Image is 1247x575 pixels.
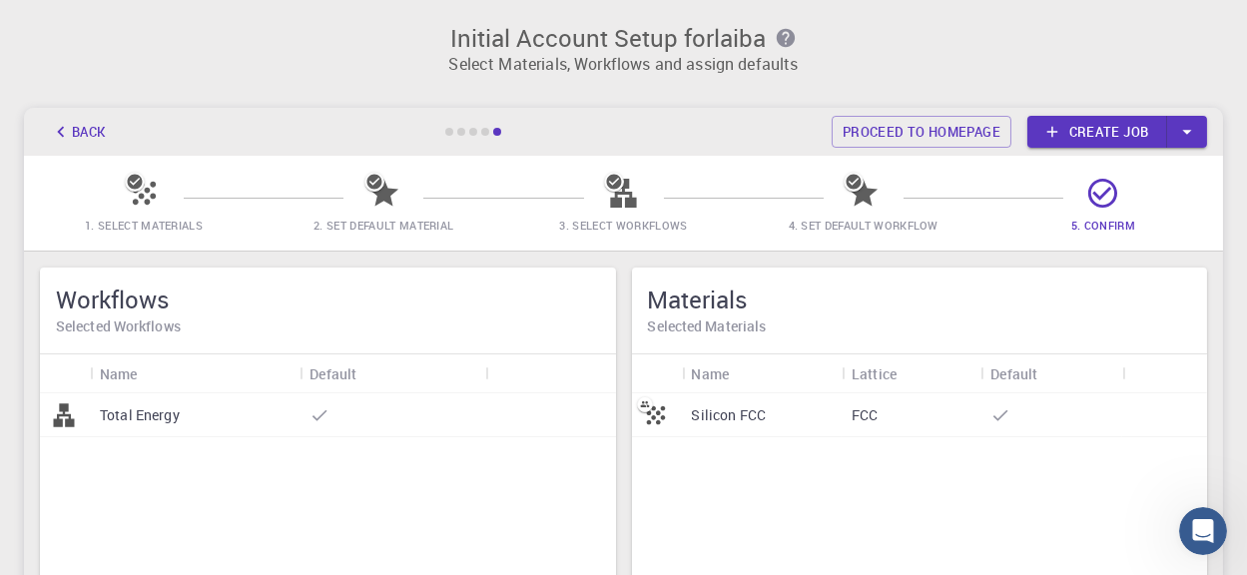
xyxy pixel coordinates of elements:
div: Name [682,354,843,393]
div: Lattice [852,354,897,393]
div: Default [990,354,1037,393]
button: Sort [1037,357,1069,389]
div: Lattice [842,354,980,393]
a: Proceed to homepage [832,116,1011,148]
button: Sort [356,357,388,389]
iframe: Intercom live chat [1179,507,1227,555]
div: Name [692,354,730,393]
span: 4. Set Default Workflow [789,218,938,233]
div: Name [100,354,138,393]
span: Support [40,14,112,32]
button: Sort [897,357,929,389]
p: FCC [852,405,878,425]
h3: Initial Account Setup for laiba [36,24,1211,52]
span: 2. Set Default Material [313,218,453,233]
button: Sort [729,357,761,389]
span: 1. Select Materials [85,218,203,233]
p: Select Materials, Workflows and assign defaults [36,52,1211,76]
button: Sort [138,357,170,389]
h6: Selected Materials [648,315,1192,337]
h6: Selected Workflows [56,315,600,337]
div: Default [310,354,356,393]
button: Back [40,116,116,148]
p: Total Energy [100,405,180,425]
div: Default [980,354,1121,393]
span: 3. Select Workflows [560,218,688,233]
div: Icon [40,354,90,393]
div: Default [300,354,485,393]
div: Icon [632,354,682,393]
p: Silicon FCC [692,405,767,425]
h5: Workflows [56,284,600,315]
a: Create job [1027,116,1167,148]
div: Name [90,354,300,393]
span: 5. Confirm [1071,218,1135,233]
h5: Materials [648,284,1192,315]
